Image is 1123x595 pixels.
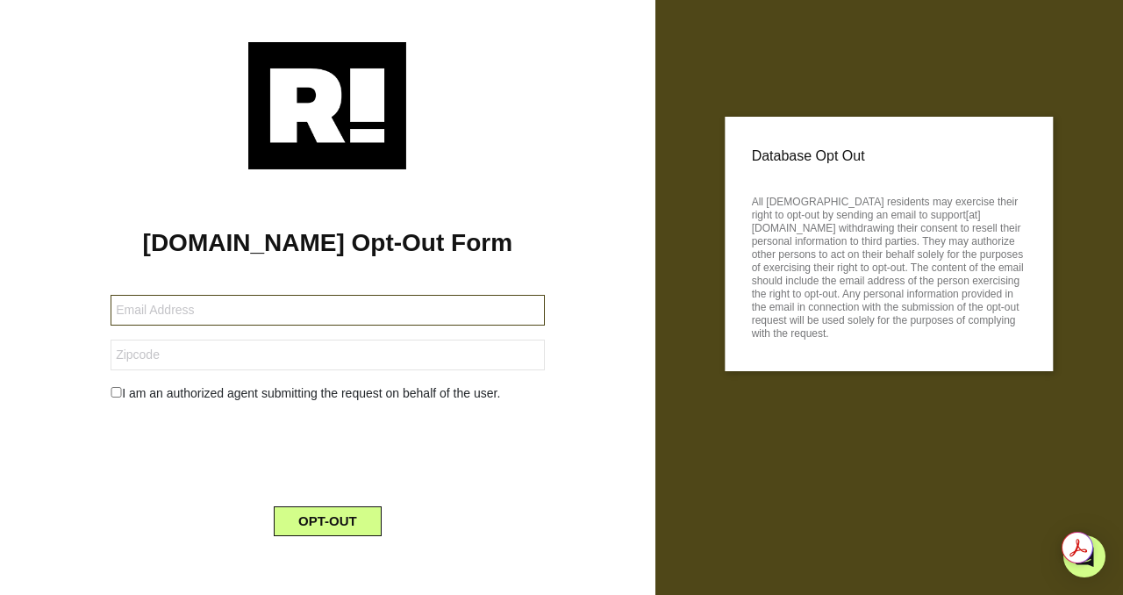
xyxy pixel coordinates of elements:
[111,295,544,326] input: Email Address
[26,228,629,258] h1: [DOMAIN_NAME] Opt-Out Form
[97,384,557,403] div: I am an authorized agent submitting the request on behalf of the user.
[111,340,544,370] input: Zipcode
[752,190,1026,341] p: All [DEMOGRAPHIC_DATA] residents may exercise their right to opt-out by sending an email to suppo...
[194,417,461,485] iframe: reCAPTCHA
[274,506,382,536] button: OPT-OUT
[248,42,406,169] img: Retention.com
[752,143,1026,169] p: Database Opt Out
